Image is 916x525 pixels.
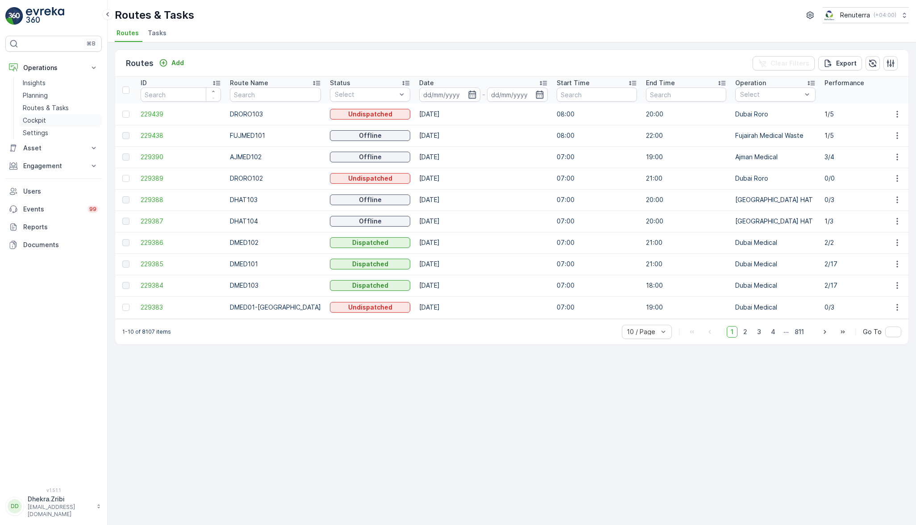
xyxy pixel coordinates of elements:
a: 229389 [141,174,221,183]
p: Operation [735,79,766,87]
p: 07:00 [557,217,637,226]
p: Date [419,79,434,87]
td: [DATE] [415,189,552,211]
p: Dispatched [352,260,388,269]
input: dd/mm/yyyy [419,87,480,102]
a: 229385 [141,260,221,269]
a: Events99 [5,200,102,218]
p: Fujairah Medical Waste [735,131,816,140]
p: Users [23,187,98,196]
span: Routes [117,29,139,37]
p: DMED01-[GEOGRAPHIC_DATA] [230,303,321,312]
td: [DATE] [415,211,552,232]
a: Cockpit [19,114,102,127]
p: 07:00 [557,153,637,161]
p: Dhekra.Zribi [28,495,92,504]
p: Select [740,90,802,99]
p: 08:00 [557,131,637,140]
div: Toggle Row Selected [122,282,129,289]
img: logo [5,7,23,25]
p: Add [171,58,184,67]
div: Toggle Row Selected [122,260,129,268]
p: 07:00 [557,281,637,290]
p: Dubai Roro [735,174,816,183]
p: Export [836,59,857,68]
p: Operations [23,63,84,72]
input: Search [230,87,321,102]
p: FUJMED101 [230,131,321,140]
button: Asset [5,139,102,157]
span: 229438 [141,131,221,140]
a: 229439 [141,110,221,119]
a: Planning [19,89,102,102]
p: 99 [89,206,96,213]
a: 229384 [141,281,221,290]
a: 229383 [141,303,221,312]
p: 1/3 [824,217,905,226]
a: Documents [5,236,102,254]
p: 3/4 [824,153,905,161]
p: DHAT103 [230,195,321,204]
button: Dispatched [330,280,410,291]
p: Insights [23,79,46,87]
p: Routes & Tasks [115,8,194,22]
button: Engagement [5,157,102,175]
p: DMED101 [230,260,321,269]
p: 07:00 [557,260,637,269]
td: [DATE] [415,296,552,318]
a: Routes & Tasks [19,102,102,114]
td: [DATE] [415,253,552,275]
div: Toggle Row Selected [122,218,129,225]
p: 21:00 [646,174,726,183]
p: 2/17 [824,260,905,269]
span: 1 [727,326,737,338]
p: 07:00 [557,174,637,183]
button: Undispatched [330,173,410,184]
td: [DATE] [415,168,552,189]
img: Screenshot_2024-07-26_at_13.33.01.png [823,10,837,20]
p: Dubai Medical [735,238,816,247]
p: Offline [359,195,382,204]
p: Performance [824,79,864,87]
a: Users [5,182,102,200]
p: 20:00 [646,195,726,204]
p: Dubai Medical [735,303,816,312]
p: Start Time [557,79,590,87]
p: 07:00 [557,195,637,204]
button: Offline [330,152,410,162]
p: 1/5 [824,131,905,140]
p: 08:00 [557,110,637,119]
a: 229390 [141,153,221,161]
button: Dispatched [330,237,410,248]
p: [EMAIL_ADDRESS][DOMAIN_NAME] [28,504,92,518]
p: 1-10 of 8107 items [122,328,171,335]
a: 229387 [141,217,221,226]
p: Cockpit [23,116,46,125]
p: 20:00 [646,217,726,226]
p: 19:00 [646,153,726,161]
p: Dispatched [352,238,388,247]
p: Asset [23,144,84,153]
div: Toggle Row Selected [122,175,129,182]
a: 229388 [141,195,221,204]
p: ID [141,79,147,87]
p: Planning [23,91,48,100]
p: 20:00 [646,110,726,119]
input: Search [141,87,221,102]
p: - [482,89,485,100]
p: 19:00 [646,303,726,312]
p: 21:00 [646,260,726,269]
td: [DATE] [415,125,552,146]
p: Route Name [230,79,268,87]
p: ⌘B [87,40,96,47]
p: 0/3 [824,195,905,204]
button: Export [818,56,862,70]
p: Renuterra [840,11,870,20]
p: Status [330,79,350,87]
p: Dispatched [352,281,388,290]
